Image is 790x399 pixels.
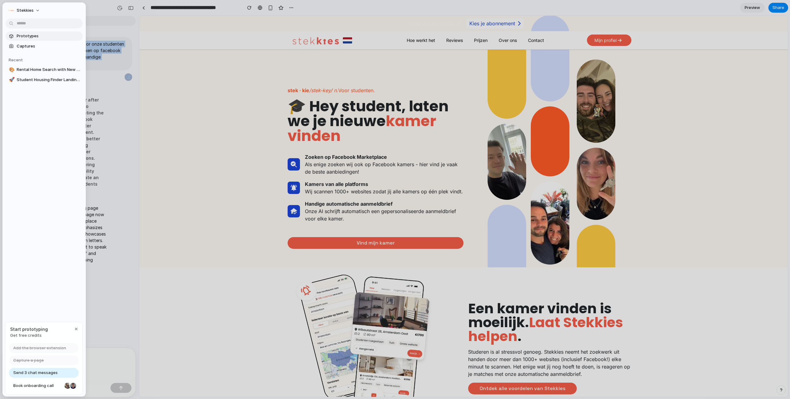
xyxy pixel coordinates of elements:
span: kamer vinden [148,95,297,130]
span: Rental Home Search with New Review Section [17,67,80,73]
button: Mijn profiel [448,19,492,30]
img: Automatiseer je zoektocht [148,138,166,160]
p: Studeren is al stressvol genoeg. Stekkies neemt het zoekwerk uit handen door meer dan 1000+ websi... [329,332,496,362]
b: stek · kie [148,72,170,78]
span: Captures [17,43,80,49]
button: Kies je abonnement [327,2,385,13]
a: Reviews [305,19,326,30]
button: 🎨 [8,67,14,73]
button: 🚀 [8,77,14,83]
img: Minder stress, meer bezichtigingen [148,184,166,207]
i: /stek-key/ n. [170,72,199,78]
span: Capture a page [13,357,44,364]
a: Book onboarding call [9,381,79,391]
img: Review van Sara [438,44,476,127]
h2: Een kamer vinden is moeilijk. . [329,286,496,327]
img: Review van Floor [438,132,476,204]
span: Book onboarding call [13,383,62,389]
span: Start prototyping [10,326,48,332]
img: Stekkies Logo [153,22,200,29]
b: Kamers van alle platforms [166,165,229,171]
p: Onze AI schrijft automatisch een gepersonaliseerde aanmeldbrief voor elke kamer. [166,184,324,207]
a: Contact [386,19,407,30]
span: Send 3 chat messages [13,370,58,376]
p: Maak je aanmelding af [264,4,327,11]
img: Ontvang real-time notificaties [148,165,166,179]
b: Handige automatische aanmeldbrief [166,185,253,191]
div: 🚀 [9,76,13,83]
iframe: Reviews van klanten mogelijk gemaakt door Trustpilot [148,238,324,245]
img: Review van Jasper [392,166,430,249]
img: Review van Luchine [348,108,387,184]
p: Als enige zoeken wij ook op Facebook kamers - hier vind je vaak de beste aanbiedingen! [166,138,324,160]
button: Ontdek alle voordelen van Stekkies [329,367,438,379]
span: Prototypes [17,33,80,39]
a: Prototypes [6,31,83,41]
div: Nicole Kubica [64,382,71,389]
span: Add the browser extension [13,345,66,351]
a: 🎨Rental Home Search with New Review Section [6,65,83,74]
a: 🚀Student Housing Finder Landing Page [6,75,83,84]
p: Voor studenten. [148,56,324,78]
span: Student Housing Finder Landing Page [17,77,80,83]
b: Zoeken op Facebook Marketplace [166,138,248,144]
span: Stekkies [17,7,34,14]
div: 🎨 [9,66,13,73]
a: Captures [6,42,83,51]
h1: 🎓 Hey student, laten we je nieuwe [148,83,324,128]
button: Stekkies [6,6,43,15]
span: Recent [9,57,23,62]
a: Prijzen [332,19,351,30]
p: Wij scannen 1000+ websites zodat jij alle kamers op één plek vindt. [166,165,324,179]
span: Get free credits [10,332,48,339]
a: Over ons [357,19,380,30]
a: Hoe werkt het [265,19,298,30]
div: Christian Iacullo [69,382,77,389]
span: Laat Stekkies helpen [329,297,484,330]
img: Vlag van Nederlands [204,22,213,28]
button: Vind mijn kamer [148,221,324,233]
